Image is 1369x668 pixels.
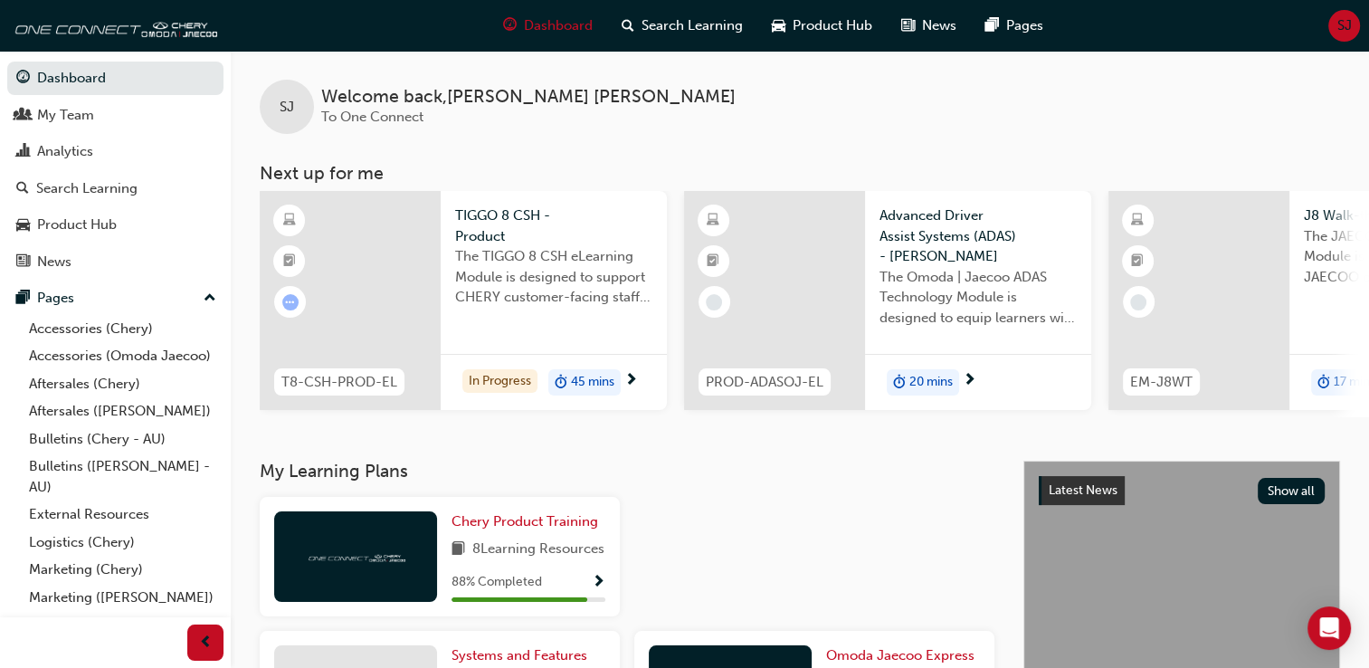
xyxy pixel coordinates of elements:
span: Dashboard [524,15,593,36]
span: duration-icon [555,371,567,395]
span: Show Progress [592,575,605,591]
span: duration-icon [1317,371,1330,395]
span: Advanced Driver Assist Systems (ADAS) - [PERSON_NAME] [879,205,1077,267]
img: oneconnect [306,548,405,565]
a: news-iconNews [887,7,971,44]
a: Analytics [7,135,223,168]
a: Bulletins (Chery - AU) [22,425,223,453]
a: Bulletins ([PERSON_NAME] - AU) [22,453,223,501]
span: guage-icon [503,14,517,37]
a: News [7,245,223,279]
span: car-icon [16,217,30,234]
span: Search Learning [642,15,743,36]
span: Chery Product Training [452,513,598,530]
div: My Team [37,105,94,126]
span: learningRecordVerb_NONE-icon [1130,294,1146,310]
span: EM-J8WT [1130,372,1193,393]
span: news-icon [16,254,30,271]
div: News [37,252,71,272]
span: booktick-icon [283,250,296,273]
span: learningRecordVerb_NONE-icon [706,294,722,310]
a: All Pages [22,611,223,639]
div: Analytics [37,141,93,162]
span: learningRecordVerb_ATTEMPT-icon [282,294,299,310]
a: car-iconProduct Hub [757,7,887,44]
span: TIGGO 8 CSH - Product [455,205,652,246]
a: T8-CSH-PROD-ELTIGGO 8 CSH - ProductThe TIGGO 8 CSH eLearning Module is designed to support CHERY ... [260,191,667,410]
a: Latest NewsShow all [1039,476,1325,505]
a: Chery Product Training [452,511,605,532]
a: Accessories (Chery) [22,315,223,343]
div: Pages [37,288,74,309]
img: oneconnect [9,7,217,43]
a: Product Hub [7,208,223,242]
span: 45 mins [571,372,614,393]
span: SJ [280,97,294,118]
span: prev-icon [199,632,213,654]
h3: My Learning Plans [260,461,994,482]
a: Systems and Features [452,645,594,666]
div: Open Intercom Messenger [1307,606,1351,650]
span: car-icon [772,14,785,37]
button: DashboardMy TeamAnalyticsSearch LearningProduct HubNews [7,58,223,282]
span: SJ [1337,15,1352,36]
a: External Resources [22,501,223,529]
a: Marketing ([PERSON_NAME]) [22,584,223,612]
span: chart-icon [16,144,30,160]
span: 88 % Completed [452,572,542,593]
a: Dashboard [7,62,223,95]
span: pages-icon [16,291,30,307]
div: Product Hub [37,215,117,235]
span: To One Connect [321,109,423,125]
span: Latest News [1049,482,1117,498]
span: learningResourceType_ELEARNING-icon [283,209,296,233]
span: up-icon [204,287,216,310]
button: SJ [1328,10,1360,42]
span: PROD-ADASOJ-EL [706,372,823,393]
span: book-icon [452,539,465,561]
span: Product Hub [793,15,872,36]
span: The Omoda | Jaecoo ADAS Technology Module is designed to equip learners with essential knowledge ... [879,267,1077,329]
button: Pages [7,282,223,315]
span: search-icon [16,181,29,197]
a: PROD-ADASOJ-ELAdvanced Driver Assist Systems (ADAS) - [PERSON_NAME]The Omoda | Jaecoo ADAS Techno... [684,191,1091,410]
span: The TIGGO 8 CSH eLearning Module is designed to support CHERY customer-facing staff with the prod... [455,246,652,308]
button: Show Progress [592,571,605,594]
a: Accessories (Omoda Jaecoo) [22,342,223,370]
a: pages-iconPages [971,7,1058,44]
span: duration-icon [893,371,906,395]
span: learningResourceType_ELEARNING-icon [1131,209,1144,233]
span: News [922,15,956,36]
span: learningResourceType_ELEARNING-icon [707,209,719,233]
span: 20 mins [909,372,953,393]
span: Systems and Features [452,647,587,663]
span: pages-icon [985,14,999,37]
span: next-icon [963,373,976,389]
a: guage-iconDashboard [489,7,607,44]
span: guage-icon [16,71,30,87]
span: search-icon [622,14,634,37]
a: search-iconSearch Learning [607,7,757,44]
a: Marketing (Chery) [22,556,223,584]
a: My Team [7,99,223,132]
a: Aftersales (Chery) [22,370,223,398]
a: Aftersales ([PERSON_NAME]) [22,397,223,425]
span: people-icon [16,108,30,124]
span: Welcome back , [PERSON_NAME] [PERSON_NAME] [321,87,736,108]
span: booktick-icon [1131,250,1144,273]
a: Logistics (Chery) [22,529,223,557]
span: next-icon [624,373,638,389]
span: booktick-icon [707,250,719,273]
div: In Progress [462,369,537,394]
span: T8-CSH-PROD-EL [281,372,397,393]
span: 8 Learning Resources [472,539,604,561]
a: Search Learning [7,172,223,205]
span: news-icon [901,14,915,37]
button: Show all [1258,478,1326,504]
div: Search Learning [36,178,138,199]
h3: Next up for me [231,163,1369,184]
span: Pages [1006,15,1043,36]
